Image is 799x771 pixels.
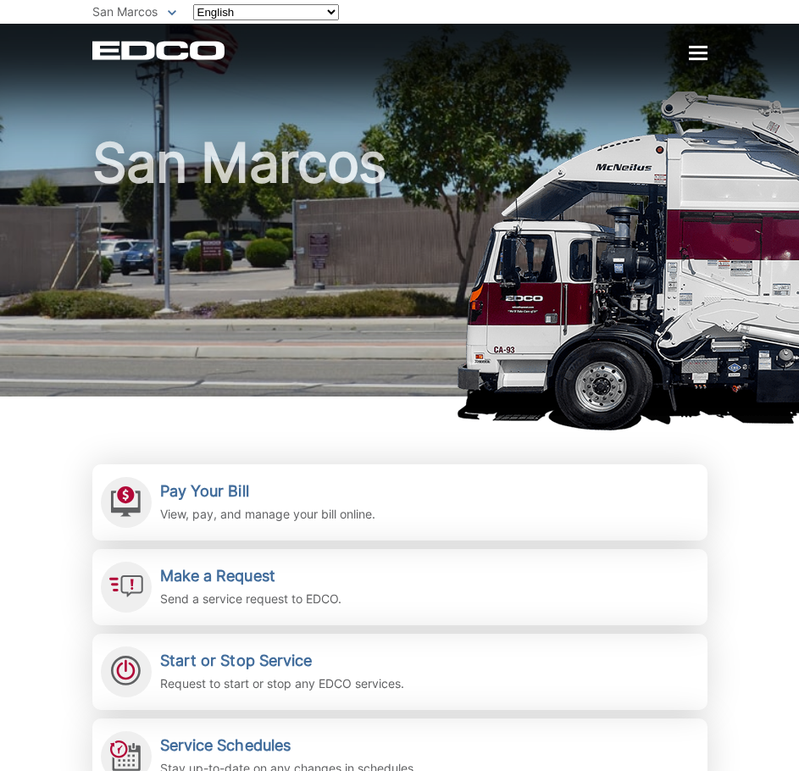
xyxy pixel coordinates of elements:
[160,736,417,755] h2: Service Schedules
[92,136,707,404] h1: San Marcos
[160,674,404,693] p: Request to start or stop any EDCO services.
[92,464,707,541] a: Pay Your Bill View, pay, and manage your bill online.
[92,41,227,60] a: EDCD logo. Return to the homepage.
[160,652,404,670] h2: Start or Stop Service
[160,590,341,608] p: Send a service request to EDCO.
[160,567,341,585] h2: Make a Request
[92,549,707,625] a: Make a Request Send a service request to EDCO.
[193,4,339,20] select: Select a language
[160,505,375,524] p: View, pay, and manage your bill online.
[160,482,375,501] h2: Pay Your Bill
[92,4,158,19] span: San Marcos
